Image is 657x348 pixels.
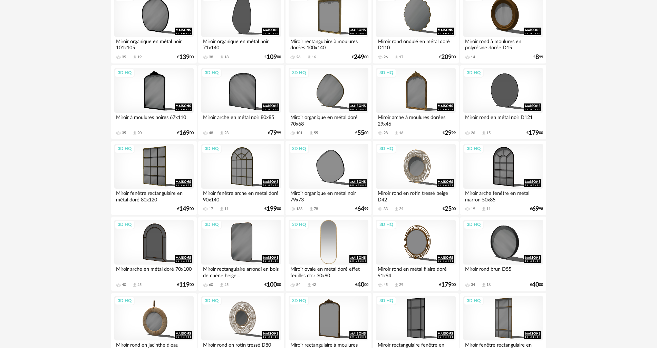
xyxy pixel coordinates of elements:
div: 78 [314,207,318,211]
span: Download icon [309,131,314,136]
div: 26 [384,55,388,60]
div: € 99 [268,131,281,136]
div: 3D HQ [115,68,135,77]
div: 3D HQ [202,220,222,229]
div: 3D HQ [115,220,135,229]
div: € 00 [355,131,368,136]
div: 17 [399,55,403,60]
a: 3D HQ Miroir rond en métal filaire doré 91x94 45 Download icon 29 €17900 [373,217,458,291]
a: 3D HQ Miroir rond brun D55 34 Download icon 18 €4000 [460,217,546,291]
span: Download icon [309,207,314,212]
span: 55 [357,131,364,136]
div: 45 [384,282,388,287]
a: 3D HQ Miroir arche à moulures dorées 29x46 28 Download icon 16 €2999 [373,65,458,139]
span: Download icon [481,282,486,288]
a: 3D HQ Miroir arche en métal noir 80x85 48 Download icon 23 €7999 [198,65,284,139]
span: Download icon [481,131,486,136]
div: Miroir rond en métal noir D121 [463,113,543,127]
div: 24 [399,207,403,211]
div: 35 [122,131,126,136]
div: 60 [209,282,213,287]
div: 25 [224,282,229,287]
span: Download icon [219,131,224,136]
div: 11 [224,207,229,211]
div: 3D HQ [376,144,396,153]
span: Download icon [307,55,312,60]
div: 15 [486,131,491,136]
div: 29 [399,282,403,287]
a: 3D HQ Miroir fenêtre rectangulaire en métal doré 80x120 €14900 [111,141,197,215]
span: Download icon [394,131,399,136]
div: € 00 [177,282,194,287]
div: € 00 [177,131,194,136]
div: Miroir organique en métal noir 79x73 [289,189,368,202]
span: Download icon [132,55,137,60]
div: € 99 [443,131,456,136]
div: 48 [209,131,213,136]
div: Miroir rond en métal filaire doré 91x94 [376,265,455,278]
span: 64 [357,207,364,211]
div: 38 [209,55,213,60]
div: 55 [314,131,318,136]
div: € 00 [443,207,456,211]
div: 42 [312,282,316,287]
div: 28 [384,131,388,136]
span: 29 [445,131,452,136]
div: Miroir arche à moulures dorées 29x46 [376,113,455,127]
span: Download icon [394,282,399,288]
div: € 00 [530,282,543,287]
div: 40 [122,282,126,287]
div: € 99 [533,55,543,60]
span: 199 [267,207,277,211]
div: 3D HQ [202,144,222,153]
div: 33 [384,207,388,211]
div: 16 [399,131,403,136]
span: Download icon [219,282,224,288]
a: 3D HQ Miroir arche en métal doré 70x100 40 Download icon 25 €11900 [111,217,197,291]
span: 179 [529,131,539,136]
div: 16 [312,55,316,60]
span: 249 [354,55,364,60]
div: € 00 [355,282,368,287]
span: 100 [267,282,277,287]
div: 18 [486,282,491,287]
div: 3D HQ [464,144,484,153]
div: 34 [471,282,475,287]
div: Miroir rond ondulé en métal doré D110 [376,37,455,51]
span: 25 [445,207,452,211]
a: 3D HQ Miroir fenêtre arche en métal doré 90x140 17 Download icon 11 €19900 [198,141,284,215]
span: 119 [179,282,190,287]
span: Download icon [219,55,224,60]
div: Miroir rectangulaire arrondi en bois de chêne beige... [201,265,281,278]
span: 8 [535,55,539,60]
div: 35 [122,55,126,60]
span: Download icon [219,207,224,212]
div: € 00 [526,131,543,136]
div: Miroir organique en métal noir 71x140 [201,37,281,51]
span: Download icon [307,282,312,288]
div: € 00 [177,55,194,60]
div: Miroir rond en rotin tressé beige D42 [376,189,455,202]
div: 3D HQ [289,144,309,153]
div: 3D HQ [115,296,135,305]
a: 3D HQ Miroir ovale en métal doré effet feuilles d'or 30x80 84 Download icon 42 €4000 [286,217,371,291]
span: 209 [441,55,452,60]
div: 18 [224,55,229,60]
div: € 00 [177,207,194,211]
a: 3D HQ Miroir à moulures noires 67x110 35 Download icon 20 €16900 [111,65,197,139]
div: Miroir arche en métal noir 80x85 [201,113,281,127]
div: 3D HQ [289,296,309,305]
a: 3D HQ Miroir rectangulaire arrondi en bois de chêne beige... 60 Download icon 25 €10000 [198,217,284,291]
div: 3D HQ [289,68,309,77]
span: 179 [441,282,452,287]
div: 3D HQ [202,296,222,305]
div: € 00 [264,282,281,287]
div: Miroir à moulures noires 67x110 [114,113,194,127]
div: Miroir organique en métal noir 101x105 [114,37,194,51]
div: 17 [209,207,213,211]
div: € 99 [355,207,368,211]
div: 3D HQ [376,68,396,77]
div: 133 [296,207,302,211]
div: € 98 [530,207,543,211]
div: € 00 [264,207,281,211]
